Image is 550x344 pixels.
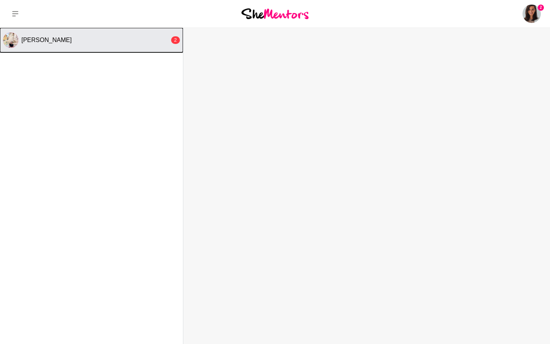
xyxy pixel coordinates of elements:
div: 2 [171,36,180,44]
img: C [3,32,18,48]
img: She Mentors Logo [241,8,309,19]
img: Honorata Janas [522,5,541,23]
span: [PERSON_NAME] [21,37,72,43]
div: Constance Murphy [3,32,18,48]
a: Honorata Janas2 [522,5,541,23]
span: 2 [538,5,544,11]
